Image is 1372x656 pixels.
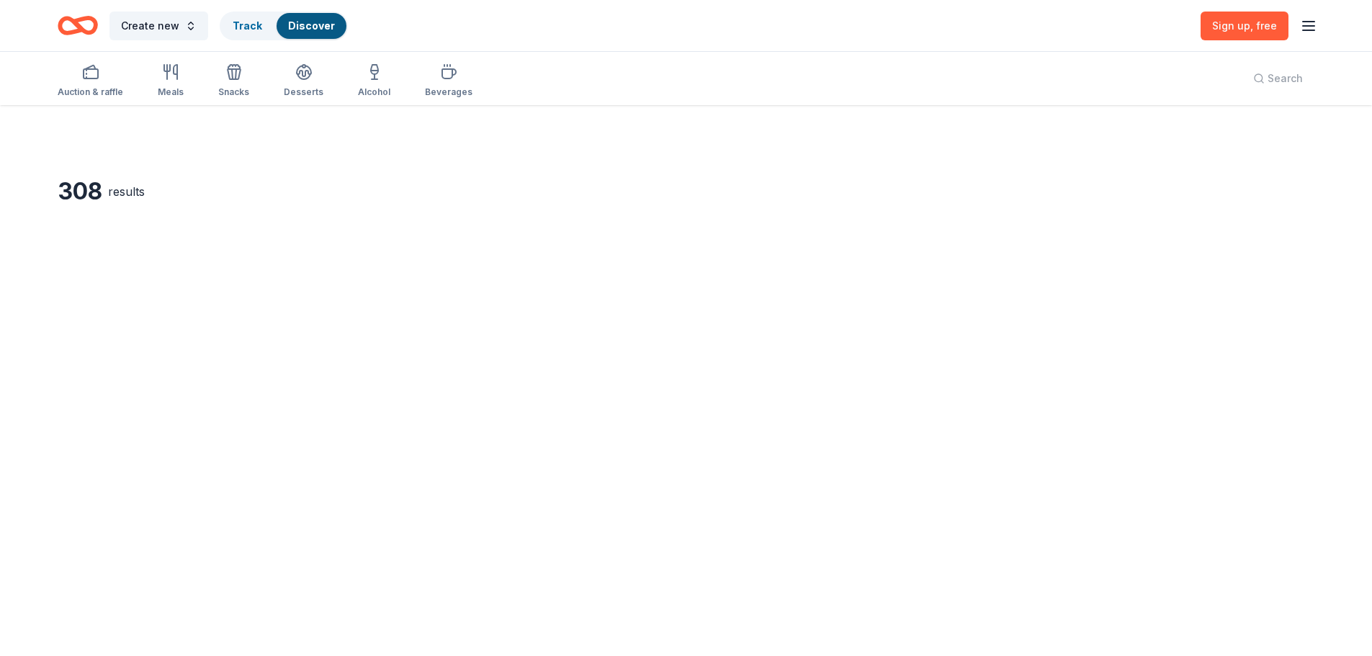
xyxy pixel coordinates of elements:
[158,58,184,105] button: Meals
[425,86,472,98] div: Beverages
[58,58,123,105] button: Auction & raffle
[1250,19,1277,32] span: , free
[220,12,348,40] button: TrackDiscover
[358,58,390,105] button: Alcohol
[218,58,249,105] button: Snacks
[58,177,102,206] div: 308
[233,19,262,32] a: Track
[1201,12,1288,40] a: Sign up, free
[108,183,145,200] div: results
[218,86,249,98] div: Snacks
[109,12,208,40] button: Create new
[121,17,179,35] span: Create new
[284,86,323,98] div: Desserts
[58,9,98,42] a: Home
[358,86,390,98] div: Alcohol
[1212,19,1277,32] span: Sign up
[288,19,335,32] a: Discover
[58,86,123,98] div: Auction & raffle
[158,86,184,98] div: Meals
[284,58,323,105] button: Desserts
[425,58,472,105] button: Beverages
